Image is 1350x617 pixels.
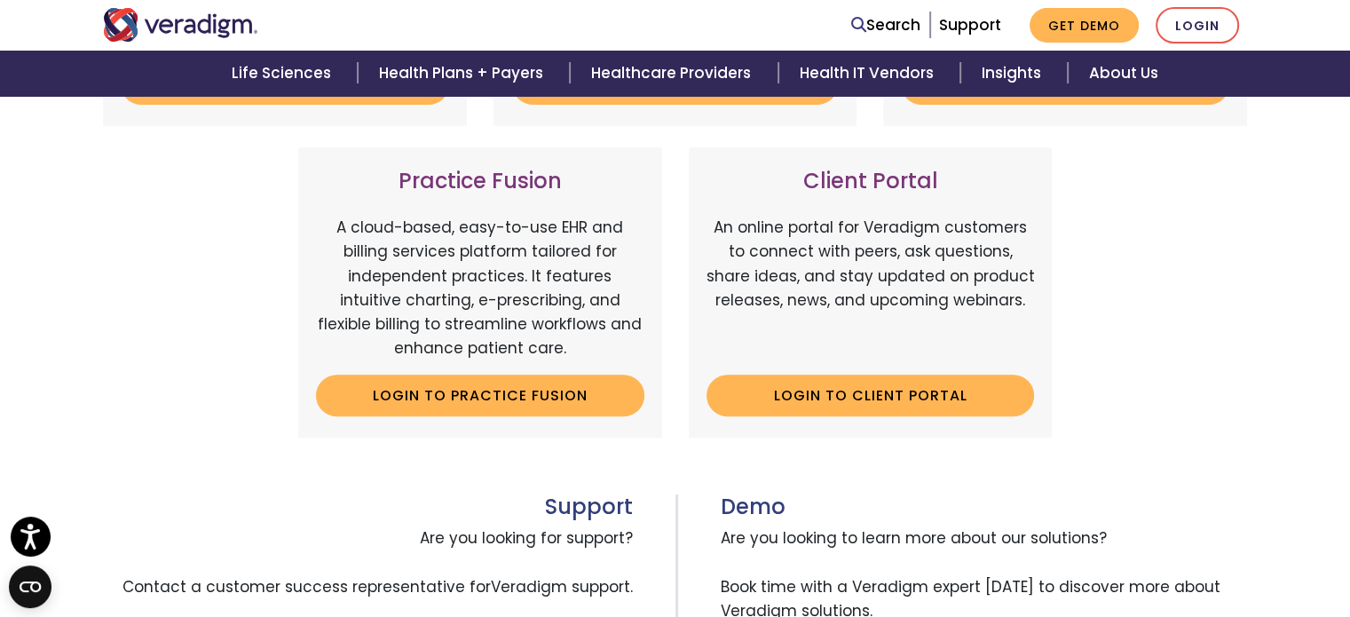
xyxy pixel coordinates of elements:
h3: Client Portal [707,169,1035,194]
h3: Demo [721,494,1248,520]
a: Get Demo [1030,8,1139,43]
a: Insights [960,51,1068,96]
button: Open CMP widget [9,566,51,608]
a: Support [939,14,1001,36]
p: A cloud-based, easy-to-use EHR and billing services platform tailored for independent practices. ... [316,216,644,360]
a: Health Plans + Payers [358,51,570,96]
img: Veradigm logo [103,8,258,42]
a: Search [851,13,920,37]
h3: Practice Fusion [316,169,644,194]
a: Login to Practice Fusion [316,375,644,415]
a: Healthcare Providers [570,51,778,96]
a: Login [1156,7,1239,44]
a: About Us [1068,51,1180,96]
span: Are you looking for support? Contact a customer success representative for [103,519,633,606]
a: Life Sciences [210,51,358,96]
span: Veradigm support. [491,576,633,597]
a: Health IT Vendors [778,51,960,96]
p: An online portal for Veradigm customers to connect with peers, ask questions, share ideas, and st... [707,216,1035,360]
h3: Support [103,494,633,520]
a: Login to Client Portal [707,375,1035,415]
